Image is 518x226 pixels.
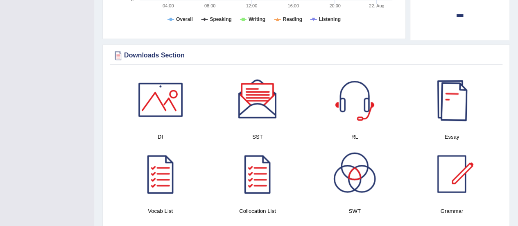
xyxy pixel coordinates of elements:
tspan: Listening [319,16,341,22]
h4: Vocab List [116,207,205,215]
h4: RL [310,132,399,141]
h4: Essay [407,132,496,141]
h4: Collocation List [213,207,302,215]
text: 16:00 [287,3,299,8]
tspan: Speaking [210,16,231,22]
text: 20:00 [329,3,341,8]
text: 08:00 [204,3,216,8]
h4: SST [213,132,302,141]
tspan: Writing [249,16,265,22]
div: Downloads Section [112,49,500,62]
h4: Grammar [407,207,496,215]
h4: DI [116,132,205,141]
tspan: Overall [176,16,193,22]
h4: SWT [310,207,399,215]
text: 04:00 [163,3,174,8]
tspan: 22. Aug [369,3,384,8]
tspan: Reading [283,16,302,22]
text: 12:00 [246,3,258,8]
